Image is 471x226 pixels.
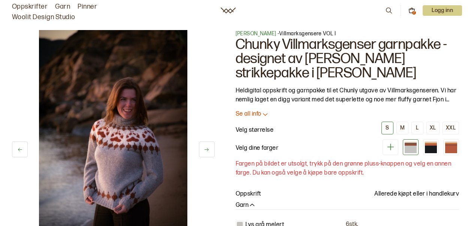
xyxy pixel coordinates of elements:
[412,11,416,15] div: 2
[236,202,256,209] button: Garn
[236,30,277,37] a: [PERSON_NAME]
[12,2,48,12] a: Oppskrifter
[426,122,440,134] button: XL
[236,160,459,178] p: Fargen på bildet er utsolgt, trykk på den grønne pluss-knappen og velg en annen farge. Du kan ogs...
[221,8,236,14] a: Woolit
[411,122,423,134] button: L
[78,2,97,12] a: Pinner
[408,7,415,14] button: 2
[236,86,459,104] p: Heldigital oppskrift og garnpakke til et Chunly utgave av Villmarksgenseren. Vi har nemlig laget ...
[403,139,419,155] div: Grå med rustrøde poter (utsolgt)
[236,144,279,153] p: Velg dine farger
[236,38,459,80] h1: Chunky Villmarksgenser garnpakke - designet av [PERSON_NAME] strikkepakke i [PERSON_NAME]
[423,5,462,16] p: Logg inn
[236,110,262,118] p: Se all info
[381,122,393,134] button: S
[236,30,459,38] p: - Villmarksgensere VOL I
[12,12,75,23] a: Woolit Design Studio
[423,5,462,16] button: User dropdown
[55,2,70,12] a: Garn
[416,125,419,131] div: L
[386,125,389,131] div: S
[443,139,459,155] div: Høstfarger (utsolgt)
[236,110,459,118] button: Se all info
[430,125,436,131] div: XL
[446,125,456,131] div: XXL
[423,139,439,155] div: Svart (utsolgt)
[400,125,405,131] div: M
[236,126,274,135] p: Velg størrelse
[443,122,459,134] button: XXL
[236,190,261,199] p: Oppskrift
[396,122,408,134] button: M
[374,190,459,199] p: Allerede kjøpt eller i handlekurv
